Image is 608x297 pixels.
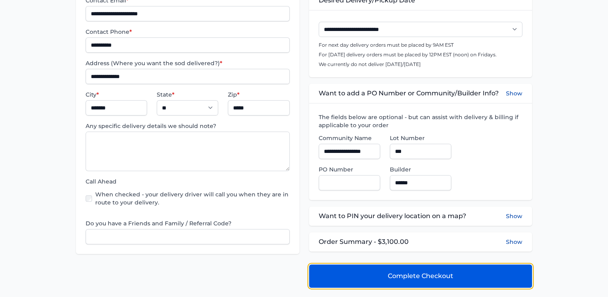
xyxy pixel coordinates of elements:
[319,134,380,142] label: Community Name
[86,177,289,186] label: Call Ahead
[319,211,466,221] span: Want to PIN your delivery location on a map?
[309,264,532,288] button: Complete Checkout
[86,122,289,130] label: Any specific delivery details we should note?
[390,134,451,142] label: Lot Number
[86,91,147,99] label: City
[228,91,289,99] label: Zip
[390,165,451,173] label: Builder
[319,61,522,68] p: We currently do not deliver [DATE]/[DATE]
[319,42,522,48] p: For next day delivery orders must be placed by 9AM EST
[506,211,522,221] button: Show
[157,91,218,99] label: State
[86,219,289,227] label: Do you have a Friends and Family / Referral Code?
[86,59,289,67] label: Address (Where you want the sod delivered?)
[319,165,380,173] label: PO Number
[506,238,522,246] button: Show
[388,271,453,281] span: Complete Checkout
[506,89,522,98] button: Show
[86,28,289,36] label: Contact Phone
[319,52,522,58] p: For [DATE] delivery orders must be placed by 12PM EST (noon) on Fridays.
[319,113,522,129] label: The fields below are optional - but can assist with delivery & billing if applicable to your order
[319,237,409,247] span: Order Summary - $3,100.00
[95,190,289,206] label: When checked - your delivery driver will call you when they are in route to your delivery.
[319,89,499,98] span: Want to add a PO Number or Community/Builder Info?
